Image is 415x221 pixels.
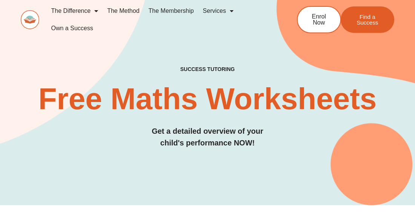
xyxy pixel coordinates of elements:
a: The Membership [144,2,198,20]
a: The Difference [47,2,103,20]
span: Enrol Now [309,14,329,26]
a: Find a Success [341,6,394,33]
nav: Menu [47,2,275,37]
h3: Get a detailed overview of your child's performance NOW! [21,125,394,149]
h2: Free Maths Worksheets​ [21,84,394,114]
a: Enrol Now [297,6,341,33]
span: Find a Success [352,14,383,25]
a: Own a Success [47,20,98,37]
a: Services [198,2,238,20]
a: The Method [103,2,144,20]
h4: SUCCESS TUTORING​ [21,66,394,73]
